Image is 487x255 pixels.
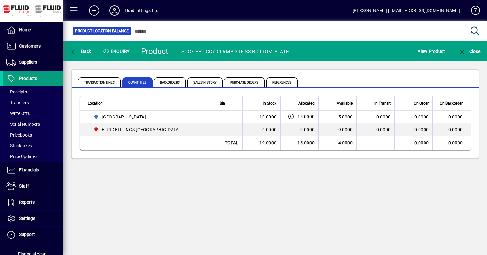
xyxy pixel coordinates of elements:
[19,183,29,188] span: Staff
[3,54,63,70] a: Suppliers
[19,216,35,221] span: Settings
[300,127,315,132] span: 0.0000
[224,77,265,87] span: Purchase Orders
[6,143,32,148] span: Stocktakes
[3,194,63,210] a: Reports
[104,5,125,16] button: Profile
[220,100,225,107] span: Bin
[63,46,98,57] app-page-header-button: Back
[318,111,356,123] td: -5.0000
[125,5,159,16] div: Fluid Fittings Ltd
[102,114,146,120] span: [GEOGRAPHIC_DATA]
[432,123,471,136] td: 0.0000
[19,200,35,205] span: Reports
[75,28,129,34] span: Product Location Balance
[19,60,37,65] span: Suppliers
[376,114,391,119] span: 0.0000
[216,136,242,150] td: Total
[451,46,487,57] app-page-header-button: Close enquiry
[374,100,391,107] span: In Transit
[3,211,63,226] a: Settings
[3,38,63,54] a: Customers
[242,111,280,123] td: 10.0000
[19,76,37,81] span: Products
[6,122,40,127] span: Serial Numbers
[6,100,29,105] span: Transfers
[440,100,463,107] span: On Backorder
[3,178,63,194] a: Staff
[6,154,37,159] span: Price Updates
[466,1,479,22] a: Knowledge Base
[91,126,209,133] span: FLUID FITTINGS CHRISTCHURCH
[266,77,298,87] span: References
[3,119,63,130] a: Serial Numbers
[3,130,63,140] a: Pricebooks
[3,86,63,97] a: Receipts
[242,123,280,136] td: 9.0000
[84,5,104,16] button: Add
[432,136,471,150] td: 0.0000
[280,136,318,150] td: 15.0000
[297,113,315,120] span: 15.0000
[6,132,32,137] span: Pricebooks
[318,123,356,136] td: 9.0000
[3,97,63,108] a: Transfers
[414,114,429,120] span: 0.0000
[122,77,153,87] span: Quantities
[88,100,103,107] span: Location
[68,46,93,57] button: Back
[102,126,180,133] span: FLUID FITTINGS [GEOGRAPHIC_DATA]
[414,126,429,133] span: 0.0000
[298,100,315,107] span: Allocated
[432,111,471,123] td: 0.0000
[141,46,169,56] div: Product
[3,140,63,151] a: Stocktakes
[3,162,63,178] a: Financials
[242,136,280,150] td: 19.0000
[458,49,480,54] span: Close
[414,100,429,107] span: On Order
[6,111,30,116] span: Write Offs
[181,47,289,57] div: SCC7-BP - CC7 CLAMP 316 SS BOTTOM PLATE
[3,108,63,119] a: Write Offs
[91,113,209,121] span: AUCKLAND
[337,100,353,107] span: Available
[394,136,432,150] td: 0.0000
[187,77,223,87] span: Sales History
[19,43,41,48] span: Customers
[263,100,276,107] span: In Stock
[6,89,27,94] span: Receipts
[376,127,391,132] span: 0.0000
[19,232,35,237] span: Support
[416,46,446,57] button: View Product
[353,5,460,16] div: [PERSON_NAME] [EMAIL_ADDRESS][DOMAIN_NAME]
[318,136,356,150] td: 4.0000
[3,151,63,162] a: Price Updates
[457,46,482,57] button: Close
[3,22,63,38] a: Home
[78,77,121,87] span: Transaction Lines
[154,77,186,87] span: Backorders
[98,46,136,56] div: Enquiry
[19,27,31,32] span: Home
[70,49,91,54] span: Back
[19,167,39,172] span: Financials
[3,227,63,243] a: Support
[418,46,445,56] span: View Product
